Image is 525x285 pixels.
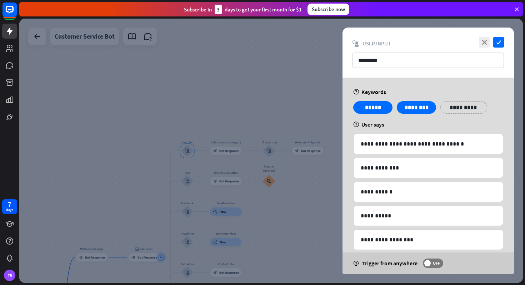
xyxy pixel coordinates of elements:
[362,40,391,47] span: User Input
[8,201,11,207] div: 7
[353,122,359,127] i: help
[353,121,503,128] div: User says
[215,5,222,14] div: 3
[352,40,359,47] i: block_user_input
[431,260,442,266] span: OFF
[479,37,490,48] i: close
[307,4,349,15] div: Subscribe now
[6,207,13,212] div: days
[353,88,503,95] div: Keywords
[184,5,302,14] div: Subscribe in days to get your first month for $1
[2,199,17,214] a: 7 days
[362,260,417,267] span: Trigger from anywhere
[493,37,504,48] i: check
[353,89,359,95] i: help
[6,3,27,24] button: Open LiveChat chat widget
[353,261,359,266] i: help
[4,270,15,281] div: FB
